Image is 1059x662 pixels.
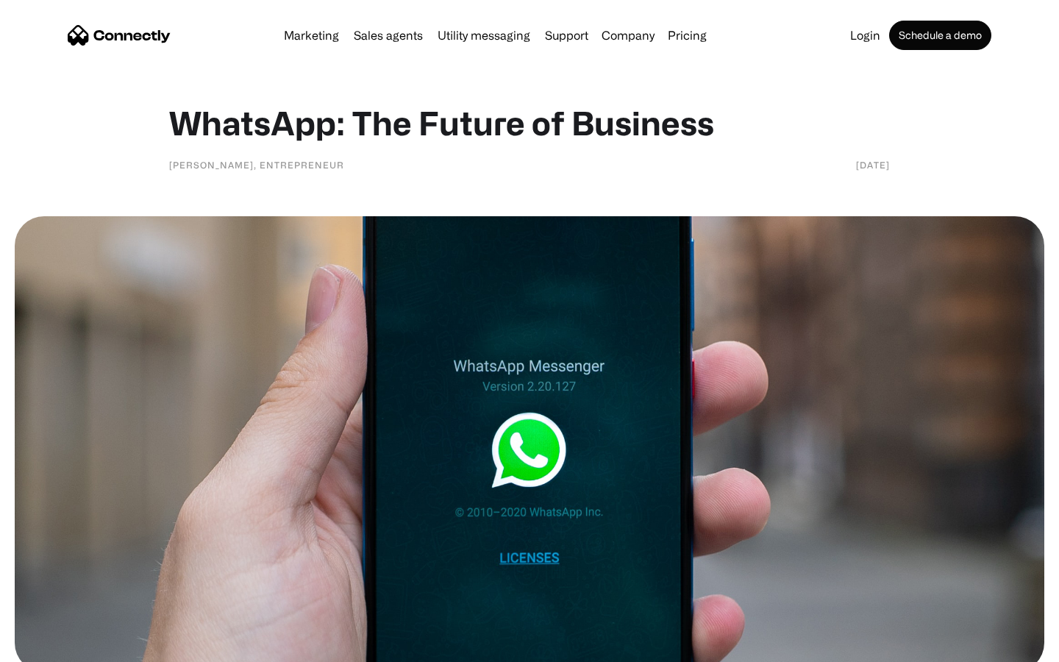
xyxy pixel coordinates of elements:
div: [PERSON_NAME], Entrepreneur [169,157,344,172]
a: Marketing [278,29,345,41]
aside: Language selected: English [15,636,88,657]
a: Utility messaging [432,29,536,41]
a: Pricing [662,29,713,41]
a: Schedule a demo [889,21,991,50]
div: Company [602,25,655,46]
a: Sales agents [348,29,429,41]
div: [DATE] [856,157,890,172]
ul: Language list [29,636,88,657]
h1: WhatsApp: The Future of Business [169,103,890,143]
a: Support [539,29,594,41]
a: Login [844,29,886,41]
